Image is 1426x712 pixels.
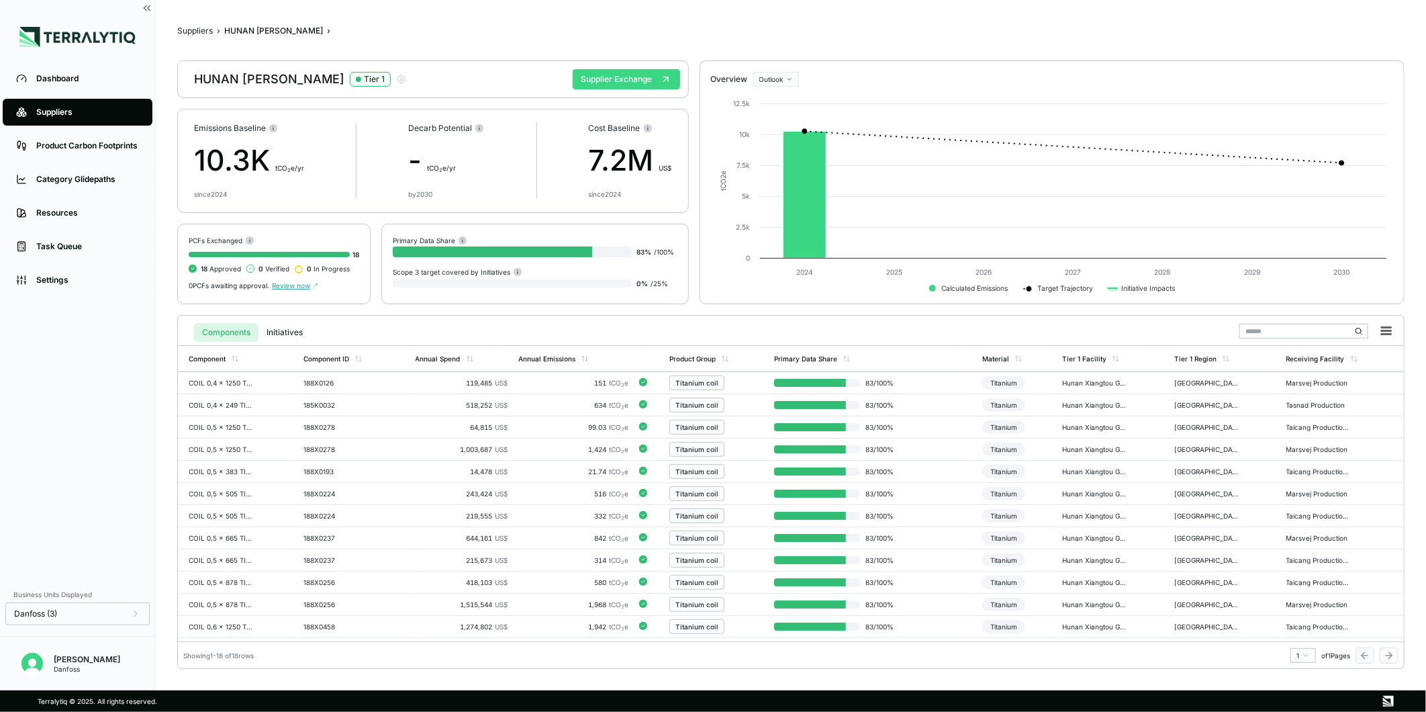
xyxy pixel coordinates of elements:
[303,623,368,631] div: 188X0458
[258,265,263,273] span: 0
[1286,379,1351,387] div: Marsvej Production
[408,123,484,134] div: Decarb Potential
[609,379,628,387] span: tCO e
[408,139,484,182] div: -
[307,265,312,273] span: 0
[589,139,672,182] div: 7.2M
[36,208,139,218] div: Resources
[1062,578,1127,586] div: Hunan Xiangtou Goldsky Titanium - [GEOGRAPHIC_DATA]
[1286,423,1351,431] div: Taicang Production CNHHE
[609,578,628,586] span: tCO e
[1062,490,1127,498] div: Hunan Xiangtou Goldsky Titanium - [GEOGRAPHIC_DATA]
[258,323,311,342] button: Initiatives
[1062,556,1127,564] div: Hunan Xiangtou Goldsky Titanium - [GEOGRAPHIC_DATA]
[495,600,508,609] span: US$
[177,26,213,36] button: Suppliers
[659,164,672,172] span: US$
[1286,401,1351,409] div: Tasnad Production
[201,265,241,273] span: Approved
[518,556,628,564] div: 314
[609,623,628,631] span: tCO e
[194,190,227,198] div: since 2024
[860,512,903,520] span: 83 / 100 %
[860,468,903,476] span: 83 / 100 %
[774,355,837,363] div: Primary Data Share
[982,576,1025,589] div: Titanium
[495,401,508,409] span: US$
[1121,284,1175,293] text: Initiative Impacts
[1062,512,1127,520] div: Hunan Xiangtou Goldsky Titanium - [GEOGRAPHIC_DATA]
[860,556,903,564] span: 83 / 100 %
[303,512,368,520] div: 188X0224
[669,355,716,363] div: Product Group
[1174,423,1239,431] div: [GEOGRAPHIC_DATA]
[495,556,508,564] span: US$
[1296,652,1310,660] div: 1
[416,468,508,476] div: 14,478
[1174,355,1217,363] div: Tier 1 Region
[1174,379,1239,387] div: [GEOGRAPHIC_DATA]
[1062,355,1106,363] div: Tier 1 Facility
[36,241,139,252] div: Task Queue
[1174,401,1239,409] div: [GEOGRAPHIC_DATA]
[36,140,139,151] div: Product Carbon Footprints
[621,560,624,566] sub: 2
[1154,268,1170,276] text: 2028
[1286,468,1351,476] div: Taicang Production CNHHE
[675,623,718,631] div: Titanium coil
[416,623,508,631] div: 1,274,802
[189,423,253,431] div: COIL 0,5 x 1250 TITAN
[621,382,624,388] sub: 2
[189,401,253,409] div: COIL 0,4 x 249 TITAN
[1244,268,1260,276] text: 2029
[860,401,903,409] span: 83 / 100 %
[189,623,253,631] div: COIL 0,6 x 1250 TITAN
[416,401,508,409] div: 518,252
[609,534,628,542] span: tCO e
[303,355,349,363] div: Component ID
[258,265,289,273] span: Verified
[287,167,291,173] sub: 2
[655,248,675,256] span: / 100 %
[1062,445,1127,453] div: Hunan Xiangtou Goldsky Titanium - [GEOGRAPHIC_DATA]
[194,71,407,87] div: HUNAN [PERSON_NAME]
[1174,534,1239,542] div: [GEOGRAPHIC_DATA]
[609,445,628,453] span: tCO e
[675,379,718,387] div: Titanium coil
[860,578,903,586] span: 83 / 100 %
[573,69,680,89] button: Supplier Exchange
[886,268,902,276] text: 2025
[860,423,903,431] span: 83 / 100 %
[194,139,304,182] div: 10.3K
[518,468,628,476] div: 21.74
[272,281,318,290] span: Review now
[303,401,368,409] div: 185K0032
[194,323,258,342] button: Components
[518,578,628,586] div: 580
[621,449,624,455] sub: 2
[303,534,368,542] div: 188X0237
[675,490,718,498] div: Titanium coil
[675,423,718,431] div: Titanium coil
[189,600,253,609] div: COIL 0,5 x 878 TITAN
[1174,468,1239,476] div: [GEOGRAPHIC_DATA]
[753,72,799,87] button: Outlook
[637,279,649,287] span: 0 %
[982,531,1025,545] div: Titanium
[675,600,718,609] div: Titanium coil
[1174,578,1239,586] div: [GEOGRAPHIC_DATA]
[495,512,508,520] span: US$
[609,468,628,476] span: tCO e
[201,265,207,273] span: 18
[675,445,718,453] div: Titanium coil
[194,123,304,134] div: Emissions Baseline
[637,248,652,256] span: 83 %
[1286,445,1351,453] div: Marsvej Production
[589,123,672,134] div: Cost Baseline
[651,279,669,287] span: / 25 %
[1174,490,1239,498] div: [GEOGRAPHIC_DATA]
[303,379,368,387] div: 188X0126
[14,609,57,619] span: Danfoss (3)
[982,443,1025,456] div: Titanium
[518,512,628,520] div: 332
